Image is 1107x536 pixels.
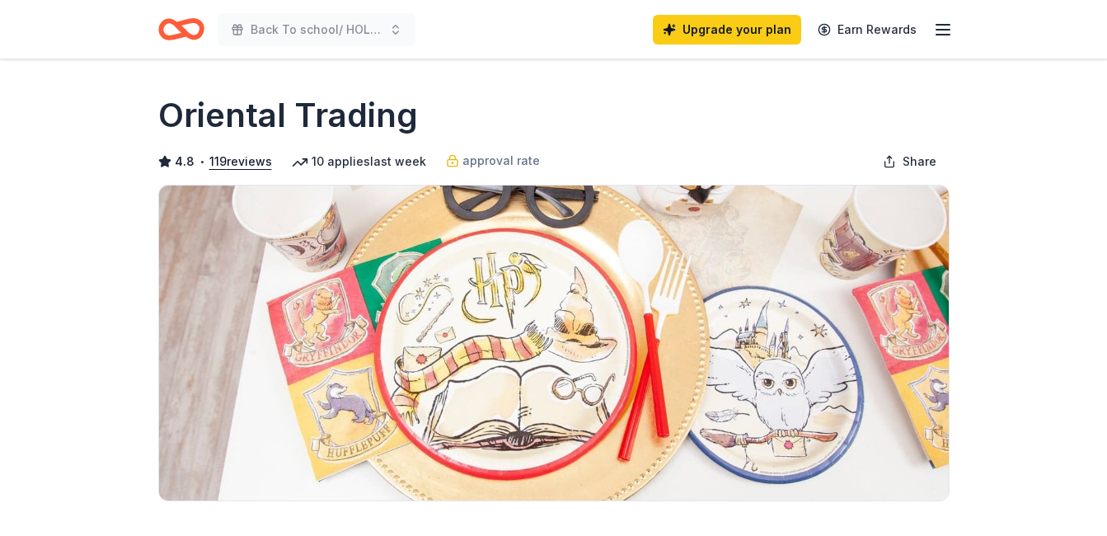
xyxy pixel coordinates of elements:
span: • [199,155,204,168]
span: Back To school/ HOLIDAYS [251,20,382,40]
button: 119reviews [209,152,272,172]
button: Back To school/ HOLIDAYS [218,13,415,46]
a: Upgrade your plan [653,15,801,45]
div: 10 applies last week [292,152,426,172]
a: Home [158,10,204,49]
h1: Oriental Trading [158,92,418,139]
span: 4.8 [175,152,195,172]
img: Image for Oriental Trading [159,186,949,501]
button: Share [870,145,950,178]
span: Share [903,152,936,172]
span: approval rate [462,151,540,171]
a: Earn Rewards [808,15,926,45]
a: approval rate [446,151,540,171]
